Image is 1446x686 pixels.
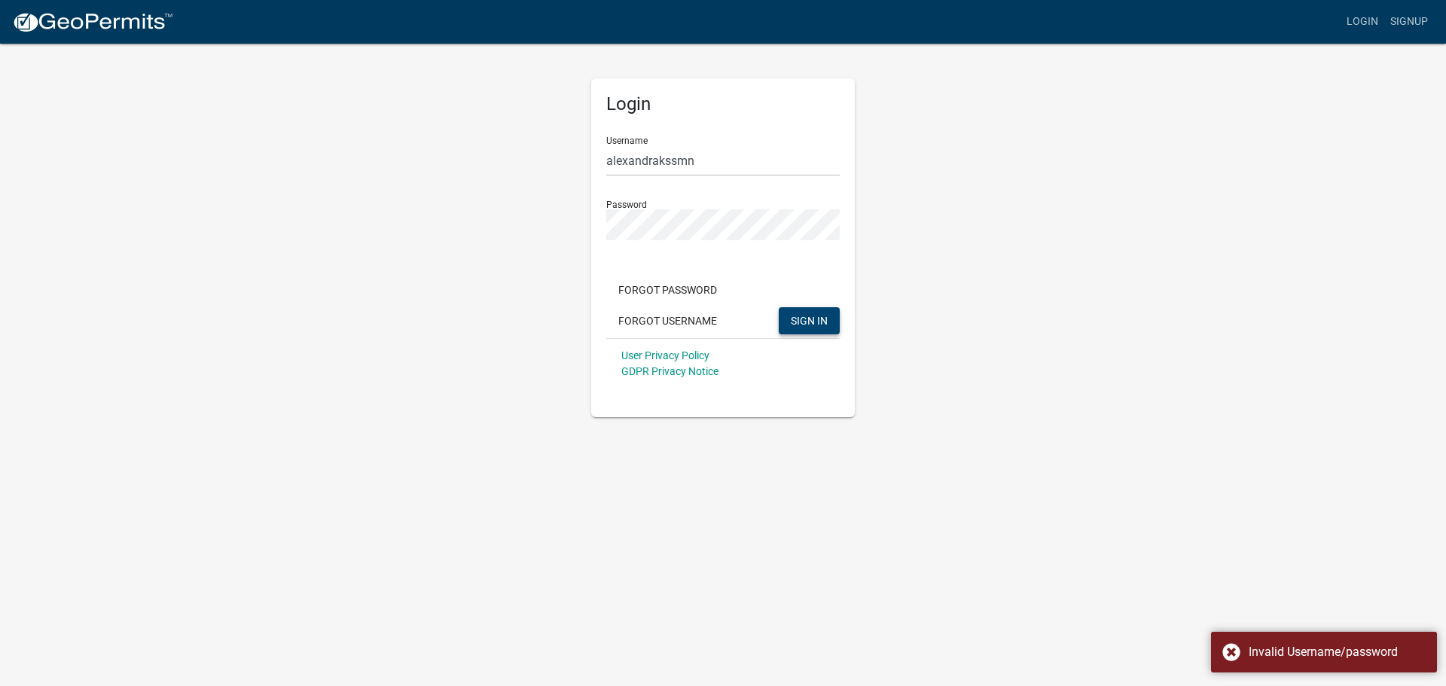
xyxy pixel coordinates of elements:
a: Signup [1384,8,1434,36]
span: SIGN IN [791,314,828,326]
button: Forgot Password [606,276,729,303]
a: GDPR Privacy Notice [621,365,718,377]
h5: Login [606,93,840,115]
a: User Privacy Policy [621,349,709,361]
a: Login [1341,8,1384,36]
button: Forgot Username [606,307,729,334]
button: SIGN IN [779,307,840,334]
div: Invalid Username/password [1249,643,1426,661]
